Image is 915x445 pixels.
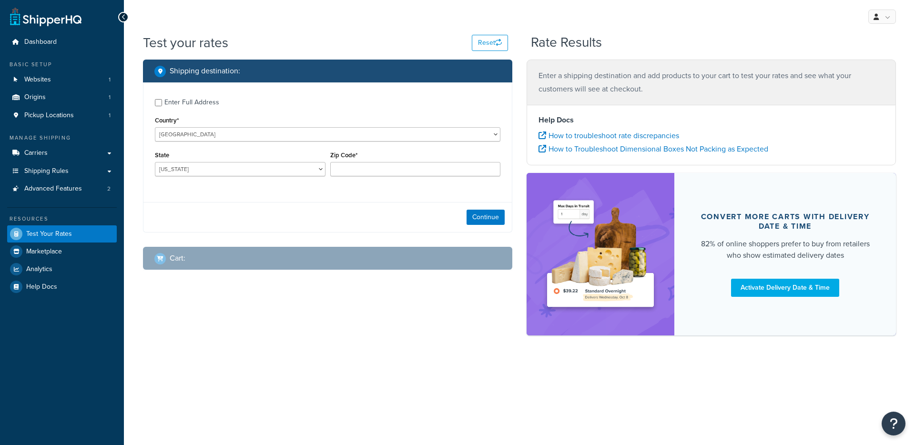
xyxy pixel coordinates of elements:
a: Carriers [7,144,117,162]
span: Shipping Rules [24,167,69,175]
div: Manage Shipping [7,134,117,142]
div: Basic Setup [7,61,117,69]
a: Test Your Rates [7,225,117,243]
span: Websites [24,76,51,84]
span: Advanced Features [24,185,82,193]
button: Reset [472,35,508,51]
label: Zip Code* [330,152,357,159]
span: 1 [109,76,111,84]
div: 82% of online shoppers prefer to buy from retailers who show estimated delivery dates [697,238,873,261]
a: Advanced Features2 [7,180,117,198]
span: Carriers [24,149,48,157]
a: Marketplace [7,243,117,260]
div: Resources [7,215,117,223]
button: Open Resource Center [882,412,905,435]
button: Continue [467,210,505,225]
span: Analytics [26,265,52,273]
a: Websites1 [7,71,117,89]
span: Dashboard [24,38,57,46]
li: Origins [7,89,117,106]
li: Pickup Locations [7,107,117,124]
span: Marketplace [26,248,62,256]
span: Help Docs [26,283,57,291]
a: Origins1 [7,89,117,106]
a: Activate Delivery Date & Time [731,279,839,297]
a: Pickup Locations1 [7,107,117,124]
a: Help Docs [7,278,117,295]
h2: Shipping destination : [170,67,240,75]
img: feature-image-ddt-36eae7f7280da8017bfb280eaccd9c446f90b1fe08728e4019434db127062ab4.png [541,187,660,321]
a: Dashboard [7,33,117,51]
label: State [155,152,169,159]
span: Test Your Rates [26,230,72,238]
a: Shipping Rules [7,162,117,180]
span: 1 [109,93,111,101]
span: Origins [24,93,46,101]
a: How to troubleshoot rate discrepancies [539,130,679,141]
span: Pickup Locations [24,111,74,120]
h1: Test your rates [143,33,228,52]
div: Convert more carts with delivery date & time [697,212,873,231]
p: Enter a shipping destination and add products to your cart to test your rates and see what your c... [539,69,884,96]
input: Enter Full Address [155,99,162,106]
h2: Cart : [170,254,185,263]
h4: Help Docs [539,114,884,126]
a: Analytics [7,261,117,278]
li: Websites [7,71,117,89]
h2: Rate Results [531,35,602,50]
span: 2 [107,185,111,193]
a: How to Troubleshoot Dimensional Boxes Not Packing as Expected [539,143,768,154]
div: Enter Full Address [164,96,219,109]
li: Advanced Features [7,180,117,198]
span: 1 [109,111,111,120]
label: Country* [155,117,179,124]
